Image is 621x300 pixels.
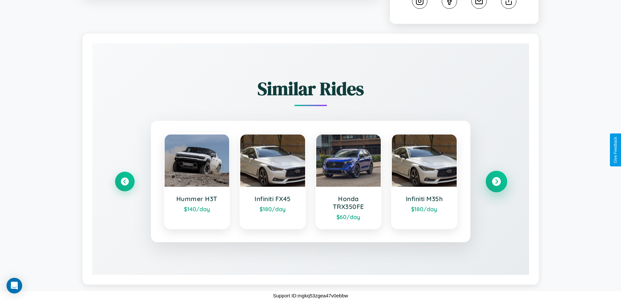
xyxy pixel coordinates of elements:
a: Infiniti FX45$180/day [240,134,306,229]
a: Infiniti M35h$180/day [391,134,457,229]
div: $ 180 /day [398,205,450,213]
div: Open Intercom Messenger [7,278,22,293]
h3: Infiniti M35h [398,195,450,203]
a: Honda TRX350FE$60/day [316,134,382,229]
div: $ 180 /day [247,205,299,213]
h3: Hummer H3T [171,195,223,203]
h3: Honda TRX350FE [323,195,375,211]
div: Give Feedback [613,137,618,163]
a: Hummer H3T$140/day [164,134,230,229]
h3: Infiniti FX45 [247,195,299,203]
p: Support ID: mgkq53zgea47v0ebbw [273,291,348,300]
div: $ 140 /day [171,205,223,213]
div: $ 60 /day [323,213,375,220]
h2: Similar Rides [115,76,506,101]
